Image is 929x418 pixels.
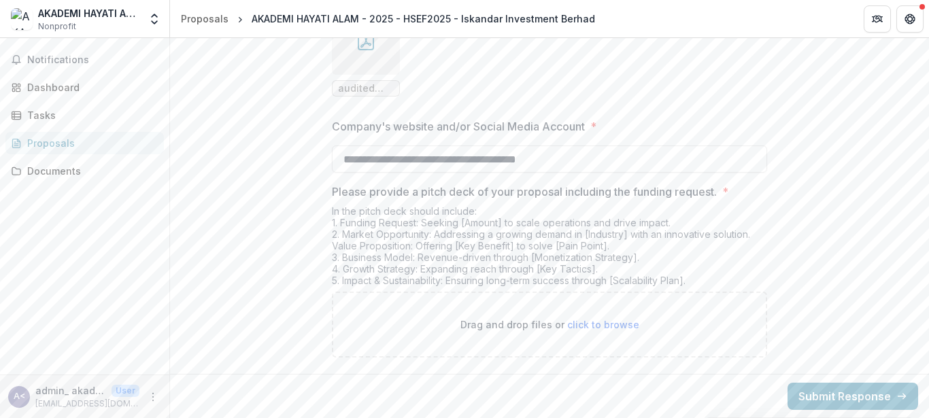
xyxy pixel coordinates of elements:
div: Tasks [27,108,153,122]
span: audited acc.pdf [338,83,394,94]
div: admin_ akademihayatialam <akademihayatialamadmn@gmail.com> [14,392,25,401]
button: Partners [864,5,891,33]
nav: breadcrumb [175,9,601,29]
button: Open entity switcher [145,5,164,33]
button: Notifications [5,49,164,71]
div: Proposals [27,136,153,150]
div: In the pitch deck should include: 1. Funding Request: Seeking [Amount] to scale operations and dr... [332,205,767,292]
div: Dashboard [27,80,153,94]
a: Tasks [5,104,164,126]
a: Documents [5,160,164,182]
p: Drag and drop files or [460,317,639,332]
button: Get Help [896,5,924,33]
p: admin_ akademihayatialam <[EMAIL_ADDRESS][DOMAIN_NAME]> [35,383,106,398]
p: [EMAIL_ADDRESS][DOMAIN_NAME] [35,398,139,410]
span: Notifications [27,54,158,66]
a: Dashboard [5,76,164,99]
p: Company's website and/or Social Media Account [332,118,585,135]
p: User [112,385,139,397]
div: AKADEMI HAYATI ALAM - 2025 - HSEF2025 - Iskandar Investment Berhad [252,12,595,26]
div: Remove Fileaudited acc.pdf [332,7,400,97]
div: AKADEMI HAYATI ALAM [38,6,139,20]
a: Proposals [5,132,164,154]
a: Proposals [175,9,234,29]
button: Submit Response [788,383,918,410]
div: Documents [27,164,153,178]
span: click to browse [567,319,639,330]
img: AKADEMI HAYATI ALAM [11,8,33,30]
div: Proposals [181,12,229,26]
span: Nonprofit [38,20,76,33]
button: More [145,389,161,405]
p: Please provide a pitch deck of your proposal including the funding request. [332,184,717,200]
